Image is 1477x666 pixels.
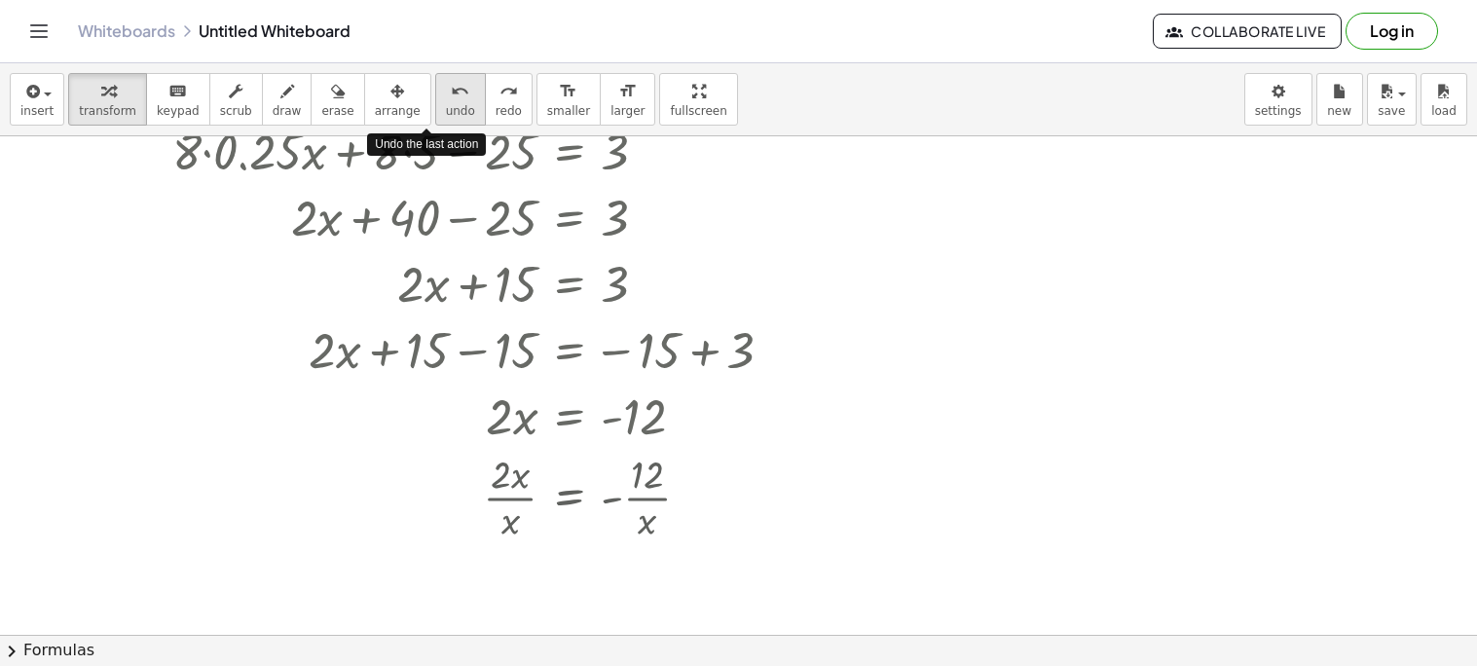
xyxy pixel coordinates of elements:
span: larger [610,104,645,118]
span: new [1327,104,1351,118]
button: save [1367,73,1417,126]
button: Collaborate Live [1153,14,1342,49]
span: Collaborate Live [1169,22,1325,40]
button: redoredo [485,73,533,126]
span: settings [1255,104,1302,118]
button: draw [262,73,313,126]
span: keypad [157,104,200,118]
span: load [1431,104,1457,118]
i: format_size [559,80,577,103]
a: Whiteboards [78,21,175,41]
button: erase [311,73,364,126]
button: settings [1244,73,1312,126]
span: insert [20,104,54,118]
button: format_sizesmaller [536,73,601,126]
button: transform [68,73,147,126]
i: redo [499,80,518,103]
button: undoundo [435,73,486,126]
button: load [1421,73,1467,126]
span: undo [446,104,475,118]
button: arrange [364,73,431,126]
button: Log in [1346,13,1438,50]
span: transform [79,104,136,118]
div: Undo the last action [367,133,486,156]
button: fullscreen [659,73,737,126]
span: fullscreen [670,104,726,118]
button: Toggle navigation [23,16,55,47]
span: arrange [375,104,421,118]
button: scrub [209,73,263,126]
span: erase [321,104,353,118]
button: insert [10,73,64,126]
span: redo [496,104,522,118]
span: draw [273,104,302,118]
button: new [1316,73,1363,126]
i: undo [451,80,469,103]
i: keyboard [168,80,187,103]
i: format_size [618,80,637,103]
span: save [1378,104,1405,118]
button: format_sizelarger [600,73,655,126]
span: scrub [220,104,252,118]
button: keyboardkeypad [146,73,210,126]
span: smaller [547,104,590,118]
